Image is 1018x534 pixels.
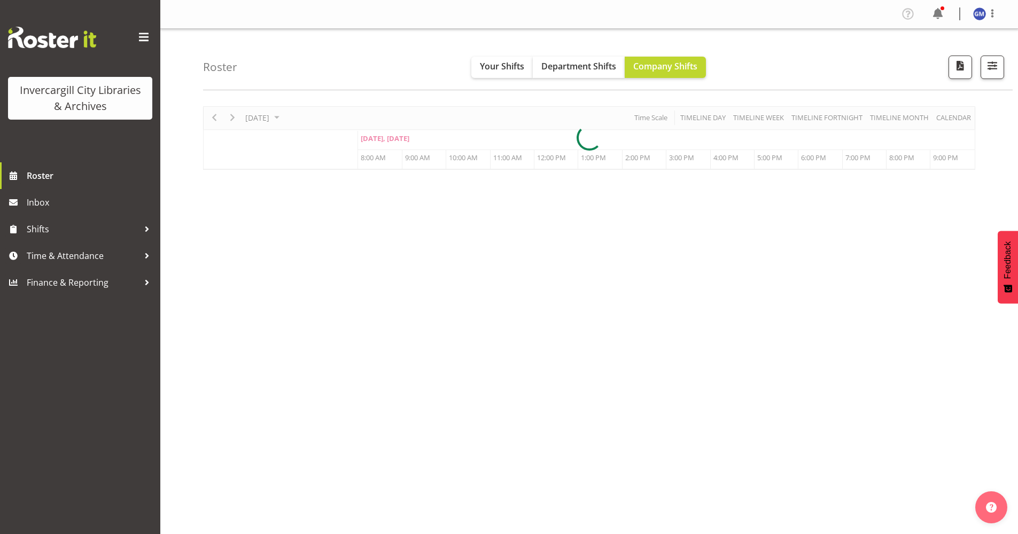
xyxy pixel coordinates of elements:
button: Feedback - Show survey [998,231,1018,303]
button: Your Shifts [471,57,533,78]
button: Download a PDF of the roster for the current day [949,56,972,79]
span: Inbox [27,194,155,210]
button: Company Shifts [625,57,706,78]
h4: Roster [203,61,237,73]
span: Feedback [1003,241,1013,279]
span: Your Shifts [480,60,524,72]
img: help-xxl-2.png [986,502,997,513]
span: Roster [27,168,155,184]
button: Department Shifts [533,57,625,78]
span: Time & Attendance [27,248,139,264]
span: Company Shifts [633,60,697,72]
button: Filter Shifts [981,56,1004,79]
img: gabriel-mckay-smith11662.jpg [973,7,986,20]
img: Rosterit website logo [8,27,96,48]
span: Finance & Reporting [27,274,139,290]
div: Invercargill City Libraries & Archives [19,82,142,114]
span: Department Shifts [541,60,616,72]
span: Shifts [27,221,139,237]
